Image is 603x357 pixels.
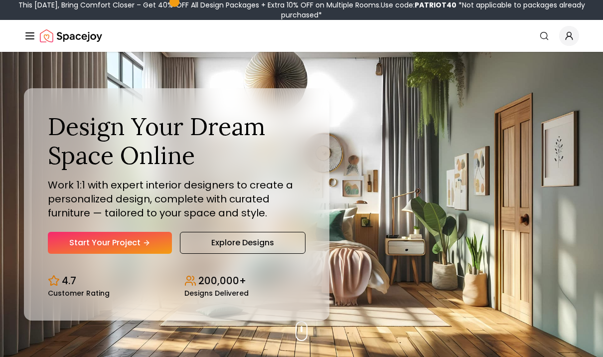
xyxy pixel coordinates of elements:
p: 200,000+ [198,274,246,288]
p: Work 1:1 with expert interior designers to create a personalized design, complete with curated fu... [48,178,305,220]
small: Customer Rating [48,290,110,297]
a: Start Your Project [48,232,172,254]
a: Explore Designs [180,232,305,254]
nav: Global [24,20,579,52]
p: 4.7 [62,274,76,288]
h1: Design Your Dream Space Online [48,112,305,170]
a: Spacejoy [40,26,102,46]
small: Designs Delivered [184,290,249,297]
div: Design stats [48,266,305,297]
img: Spacejoy Logo [40,26,102,46]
